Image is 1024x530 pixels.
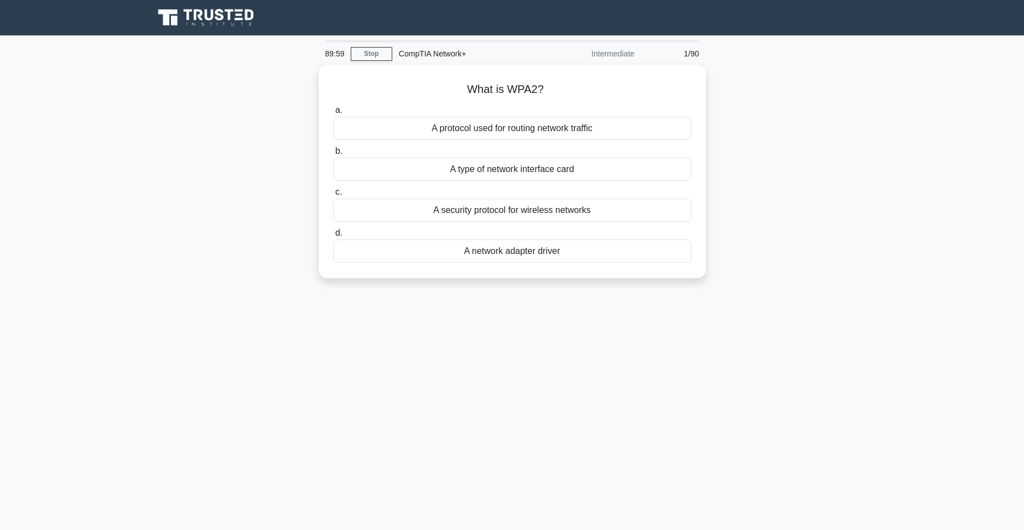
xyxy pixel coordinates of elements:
[544,43,641,65] div: Intermediate
[335,228,342,237] span: d.
[319,43,351,65] div: 89:59
[335,105,342,115] span: a.
[333,240,692,263] div: A network adapter driver
[392,43,544,65] div: CompTIA Network+
[335,187,342,196] span: c.
[333,199,692,222] div: A security protocol for wireless networks
[641,43,706,65] div: 1/90
[351,47,392,61] a: Stop
[332,82,693,97] h5: What is WPA2?
[335,146,342,155] span: b.
[333,117,692,140] div: A protocol used for routing network traffic
[333,158,692,181] div: A type of network interface card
